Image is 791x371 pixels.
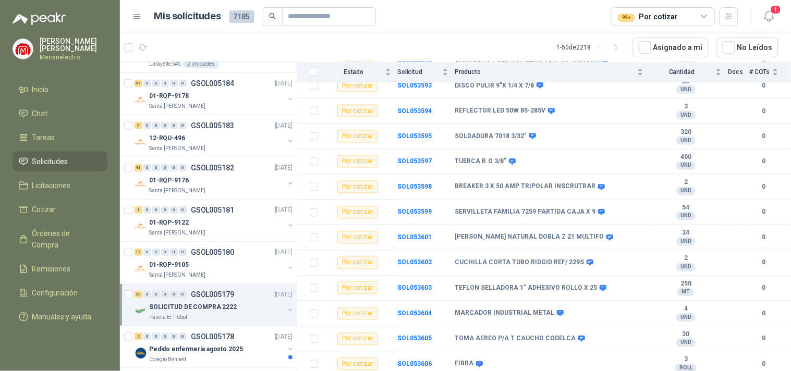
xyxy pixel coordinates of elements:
p: Mecanelectro [40,54,107,60]
div: 0 [179,333,187,340]
p: 12-RQU-496 [149,133,185,143]
p: Panela El Trébol [149,313,187,321]
b: SOL053602 [397,259,432,266]
b: 54 [650,204,722,213]
div: Por cotizar [337,130,378,143]
div: 0 [152,249,160,256]
a: Cotizar [13,200,107,219]
div: UND [676,187,696,195]
b: MARCADOR INDUSTRIAL METAL [455,310,554,318]
b: 24 [650,229,722,238]
div: 23 [135,291,142,298]
span: Configuración [32,287,78,299]
div: 0 [143,291,151,298]
a: SOL053595 [397,132,432,140]
img: Company Logo [135,305,147,317]
a: 57 0 0 0 0 0 GSOL005184[DATE] Company Logo01-RQP-9178Santa [PERSON_NAME] [135,77,295,110]
b: SOL053597 [397,158,432,165]
th: Cantidad [650,62,728,82]
div: Por cotizar [337,358,378,370]
span: Licitaciones [32,180,71,191]
p: Pedido enfermería agosto 2025 [149,344,243,354]
div: Por cotizar [337,105,378,117]
p: Santa [PERSON_NAME] [149,102,205,110]
b: SOL053599 [397,208,432,216]
p: 01-RQP-9122 [149,218,189,228]
b: CUCHILLA CORTA TUBO RIDGID REF/ 229S [455,259,584,267]
a: 2 0 0 0 0 0 GSOL005178[DATE] Company LogoPedido enfermería agosto 2025Colegio Bennett [135,330,295,364]
div: 5 [135,122,142,129]
a: SOL053606 [397,361,432,368]
div: Por cotizar [337,155,378,168]
div: 0 [152,206,160,214]
a: Solicitudes [13,152,107,171]
div: 0 [161,164,169,171]
b: 400 [650,154,722,162]
div: 0 [143,206,151,214]
div: 0 [143,333,151,340]
p: [DATE] [275,290,293,300]
b: SOL053601 [397,234,432,241]
b: SOL053593 [397,82,432,89]
a: Manuales y ayuda [13,307,107,327]
div: 0 [170,80,178,87]
p: 01-RQP-9178 [149,91,189,101]
span: # COTs [749,68,770,76]
b: [PERSON_NAME] NATURAL DOBLA Z 21 MULTIFO [455,233,604,242]
div: 0 [143,249,151,256]
div: 0 [170,122,178,129]
p: SOLICITUD DE COMPRA 2222 [149,302,237,312]
button: Asignado a mi [633,38,709,57]
a: Chat [13,104,107,123]
b: 250 [650,280,722,289]
b: 0 [749,334,778,344]
p: [DATE] [275,79,293,89]
p: GSOL005178 [191,333,234,340]
a: SOL053604 [397,310,432,317]
b: REFLECTOR LED 50W 85-285V [455,107,545,115]
b: 4 [650,305,722,314]
div: 0 [161,333,169,340]
div: 0 [143,164,151,171]
a: SOL053594 [397,107,432,115]
div: 0 [170,249,178,256]
div: 0 [143,80,151,87]
div: UND [676,263,696,271]
b: 0 [749,81,778,91]
div: 57 [135,80,142,87]
div: UND [676,111,696,119]
b: TOMA AEREO P/A T CAUCHO CODELCA [455,335,576,343]
div: 0 [161,122,169,129]
div: Por cotizar [337,282,378,294]
div: 0 [170,333,178,340]
img: Company Logo [135,94,147,106]
p: 01-RQP-9176 [149,176,189,185]
span: Chat [32,108,48,119]
a: 1 0 0 0 0 0 GSOL005181[DATE] Company Logo01-RQP-9122Santa [PERSON_NAME] [135,204,295,237]
div: 0 [161,249,169,256]
img: Company Logo [135,347,147,360]
div: Por cotizar [337,181,378,193]
a: Configuración [13,283,107,303]
p: Santa [PERSON_NAME] [149,271,205,279]
div: Por cotizar [337,206,378,219]
a: 17 0 0 0 0 0 GSOL005180[DATE] Company Logo01-RQP-9105Santa [PERSON_NAME] [135,246,295,279]
span: 1 [770,5,782,15]
th: Docs [728,62,749,82]
div: 0 [179,122,187,129]
div: 0 [152,164,160,171]
div: 0 [170,291,178,298]
b: SERVILLETA FAMILIA 7259 PARTIDA CAJA X 9 [455,208,595,217]
a: 41 0 0 0 0 0 GSOL005182[DATE] Company Logo01-RQP-9176Santa [PERSON_NAME] [135,162,295,195]
a: Remisiones [13,259,107,279]
b: DISCO PULIR 9"X 1/4 X 7/8 [455,82,534,90]
div: UND [676,339,696,347]
p: Santa [PERSON_NAME] [149,144,205,153]
b: 30 [650,331,722,339]
b: 0 [749,157,778,167]
div: 0 [161,291,169,298]
div: Por cotizar [337,333,378,345]
p: [DATE] [275,332,293,342]
div: 0 [179,80,187,87]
